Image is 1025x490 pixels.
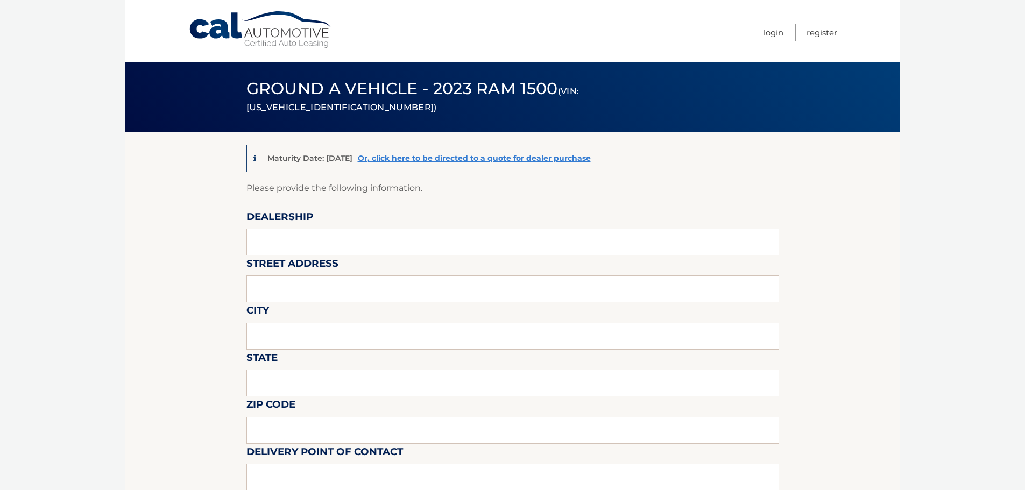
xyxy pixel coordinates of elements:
[246,350,278,370] label: State
[246,302,269,322] label: City
[246,255,338,275] label: Street Address
[188,11,334,49] a: Cal Automotive
[246,396,295,416] label: Zip Code
[807,24,837,41] a: Register
[246,209,313,229] label: Dealership
[246,79,579,115] span: Ground a Vehicle - 2023 Ram 1500
[267,153,352,163] p: Maturity Date: [DATE]
[246,444,403,464] label: Delivery Point of Contact
[358,153,591,163] a: Or, click here to be directed to a quote for dealer purchase
[246,181,779,196] p: Please provide the following information.
[764,24,783,41] a: Login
